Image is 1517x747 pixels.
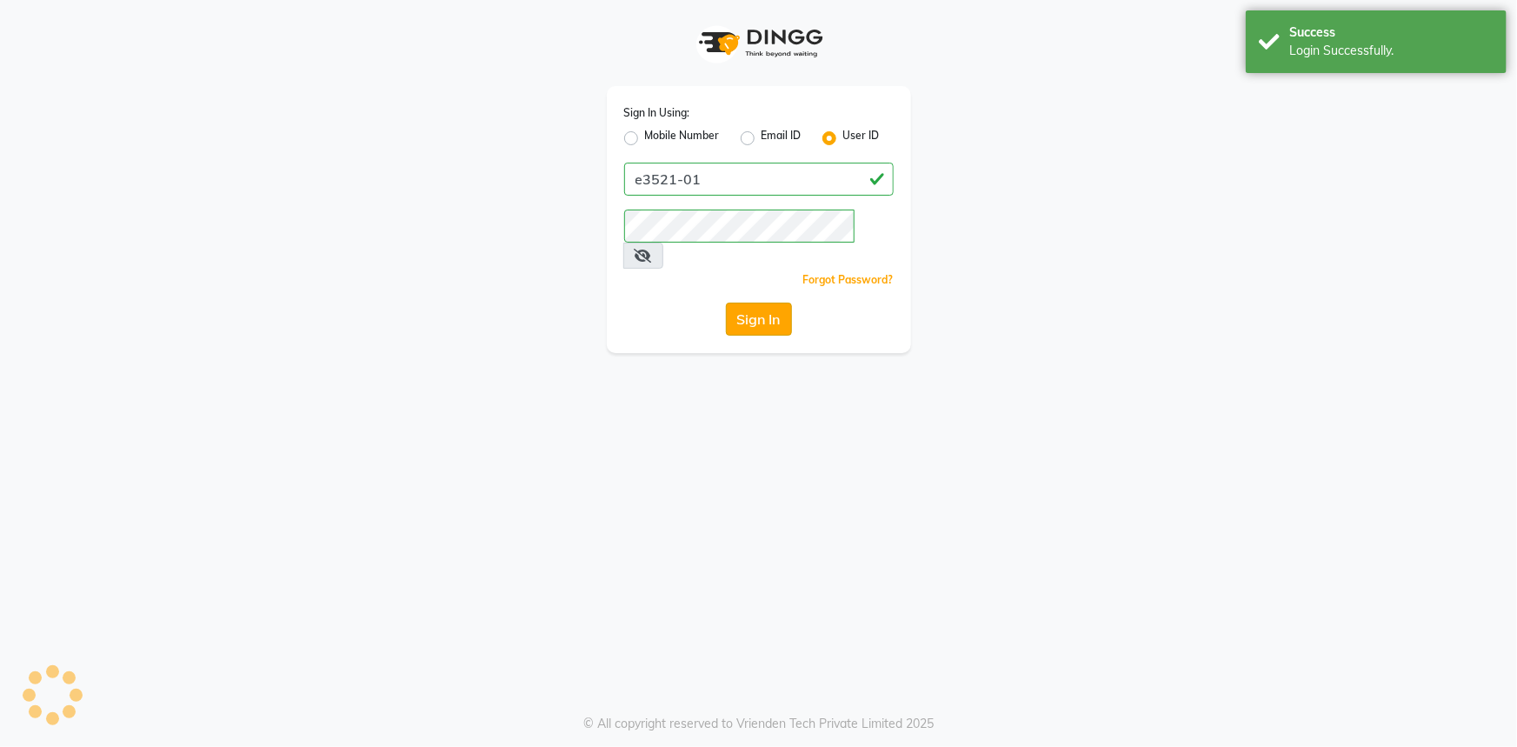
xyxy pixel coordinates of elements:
img: logo1.svg [689,17,828,69]
label: User ID [843,128,880,149]
label: Email ID [762,128,802,149]
button: Sign In [726,303,792,336]
label: Sign In Using: [624,105,690,121]
label: Mobile Number [645,128,720,149]
input: Username [624,163,894,196]
input: Username [624,210,855,243]
div: Login Successfully. [1289,42,1494,60]
a: Forgot Password? [803,273,894,286]
div: Success [1289,23,1494,42]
